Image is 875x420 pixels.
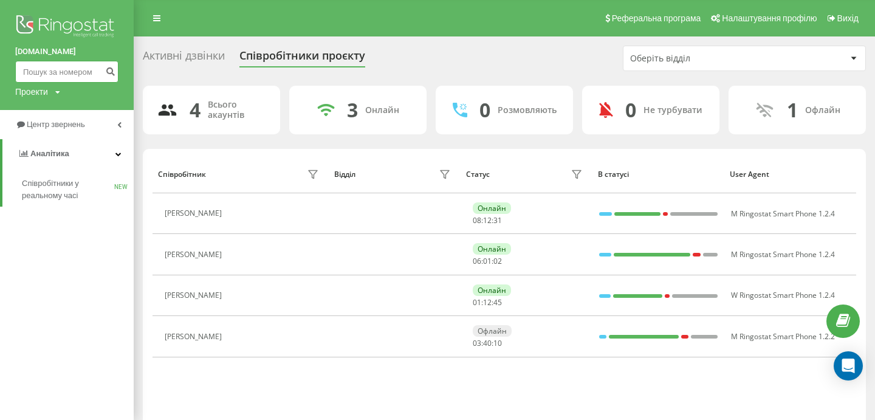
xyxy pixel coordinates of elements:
[483,297,492,308] span: 12
[493,256,502,266] span: 02
[165,291,225,300] div: [PERSON_NAME]
[165,209,225,218] div: [PERSON_NAME]
[208,100,266,120] div: Всього акаунтів
[27,120,85,129] span: Центр звернень
[731,331,835,342] span: M Ringostat Smart Phone 1.2.2
[493,297,502,308] span: 45
[731,290,835,300] span: W Ringostat Smart Phone 1.2.4
[473,256,481,266] span: 06
[722,13,817,23] span: Налаштування профілю
[498,105,557,115] div: Розмовляють
[731,208,835,219] span: M Ringostat Smart Phone 1.2.4
[22,177,114,202] span: Співробітники у реальному часі
[787,98,798,122] div: 1
[473,298,502,307] div: : :
[143,49,225,68] div: Активні дзвінки
[15,12,118,43] img: Ringostat logo
[630,53,775,64] div: Оберіть відділ
[598,170,718,179] div: В статусі
[466,170,490,179] div: Статус
[158,170,206,179] div: Співробітник
[165,250,225,259] div: [PERSON_NAME]
[473,257,502,266] div: : :
[834,351,863,380] div: Open Intercom Messenger
[643,105,702,115] div: Не турбувати
[473,215,481,225] span: 08
[190,98,201,122] div: 4
[612,13,701,23] span: Реферальна програма
[473,325,512,337] div: Офлайн
[347,98,358,122] div: 3
[805,105,840,115] div: Офлайн
[365,105,399,115] div: Онлайн
[479,98,490,122] div: 0
[473,284,511,296] div: Онлайн
[15,86,48,98] div: Проекти
[473,243,511,255] div: Онлайн
[473,297,481,308] span: 01
[731,249,835,260] span: M Ringostat Smart Phone 1.2.4
[473,202,511,214] div: Онлайн
[483,256,492,266] span: 01
[2,139,134,168] a: Аналiтика
[15,61,118,83] input: Пошук за номером
[30,149,69,158] span: Аналiтика
[837,13,859,23] span: Вихід
[473,216,502,225] div: : :
[334,170,355,179] div: Відділ
[22,173,134,207] a: Співробітники у реальному часіNEW
[473,339,502,348] div: : :
[493,338,502,348] span: 10
[239,49,365,68] div: Співробітники проєкту
[165,332,225,341] div: [PERSON_NAME]
[625,98,636,122] div: 0
[15,46,118,58] a: [DOMAIN_NAME]
[483,215,492,225] span: 12
[493,215,502,225] span: 31
[483,338,492,348] span: 40
[730,170,850,179] div: User Agent
[473,338,481,348] span: 03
